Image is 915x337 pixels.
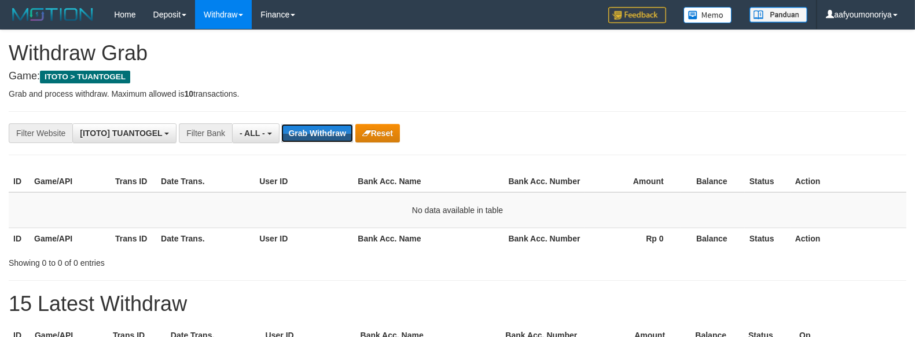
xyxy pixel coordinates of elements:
button: - ALL - [232,123,279,143]
th: Action [791,171,906,192]
th: Status [745,171,791,192]
th: Trans ID [111,171,156,192]
th: ID [9,228,30,249]
h1: Withdraw Grab [9,42,906,65]
img: Feedback.jpg [608,7,666,23]
div: Showing 0 to 0 of 0 entries [9,252,373,269]
img: panduan.png [749,7,807,23]
span: - ALL - [240,129,265,138]
th: Rp 0 [585,228,681,249]
h4: Game: [9,71,906,82]
td: No data available in table [9,192,906,228]
div: Filter Bank [179,123,232,143]
img: MOTION_logo.png [9,6,97,23]
button: [ITOTO] TUANTOGEL [72,123,177,143]
button: Reset [355,124,400,142]
th: Bank Acc. Name [353,228,504,249]
th: Balance [681,171,745,192]
span: ITOTO > TUANTOGEL [40,71,130,83]
h1: 15 Latest Withdraw [9,292,906,316]
th: Balance [681,228,745,249]
th: User ID [255,228,353,249]
th: Status [745,228,791,249]
img: Button%20Memo.svg [684,7,732,23]
th: Date Trans. [156,171,255,192]
th: Bank Acc. Name [353,171,504,192]
p: Grab and process withdraw. Maximum allowed is transactions. [9,88,906,100]
th: Amount [585,171,681,192]
div: Filter Website [9,123,72,143]
th: Action [791,228,906,249]
th: Trans ID [111,228,156,249]
th: Game/API [30,171,111,192]
th: ID [9,171,30,192]
span: [ITOTO] TUANTOGEL [80,129,162,138]
button: Grab Withdraw [281,124,352,142]
strong: 10 [184,89,193,98]
th: User ID [255,171,353,192]
th: Date Trans. [156,228,255,249]
th: Bank Acc. Number [504,171,585,192]
th: Bank Acc. Number [504,228,585,249]
th: Game/API [30,228,111,249]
